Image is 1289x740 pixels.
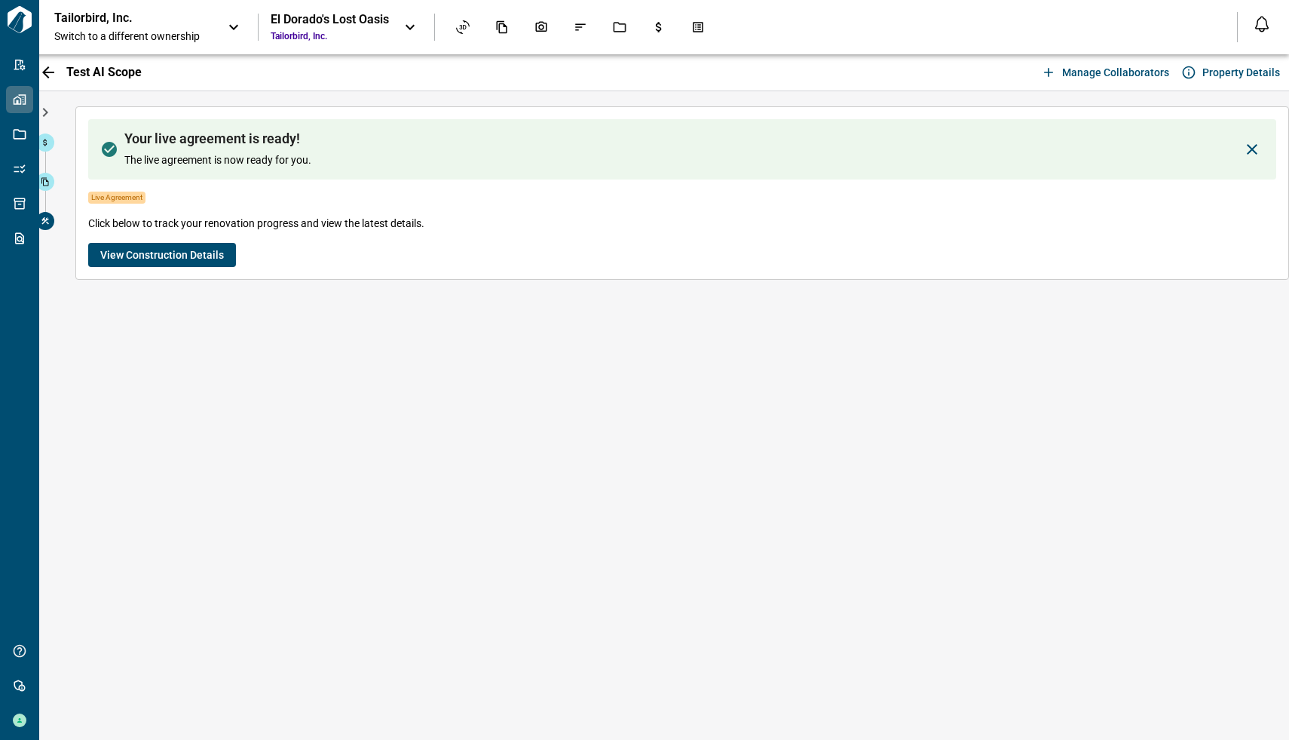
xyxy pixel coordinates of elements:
[1250,12,1274,36] button: Open notification feed
[1038,60,1175,84] button: Manage collaborators
[643,14,675,40] div: Budgets
[54,29,213,44] span: Switch to a different ownership
[486,14,518,40] div: Documents
[1202,65,1280,80] span: Property Details
[1062,65,1169,80] span: Manage collaborators
[682,14,714,40] div: Takeoff Center
[88,192,145,204] span: Live Agreement
[124,152,311,167] span: The live agreement is now ready for you.
[525,14,557,40] div: Photos
[100,247,224,263] span: View Construction Details
[88,243,236,267] button: View Construction Details
[604,14,635,40] div: Jobs
[565,14,596,40] div: Issues & Info
[447,14,479,40] div: Asset View
[88,216,424,231] span: Click below to track your renovation progress and view the latest details.
[271,12,389,27] div: El Dorado's Lost Oasis
[54,11,190,26] p: Tailorbird, Inc.
[124,131,311,146] span: Your live agreement is ready!
[66,65,142,80] span: Test AI Scope
[1178,60,1286,84] button: Property Details
[271,30,389,42] span: Tailorbird, Inc.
